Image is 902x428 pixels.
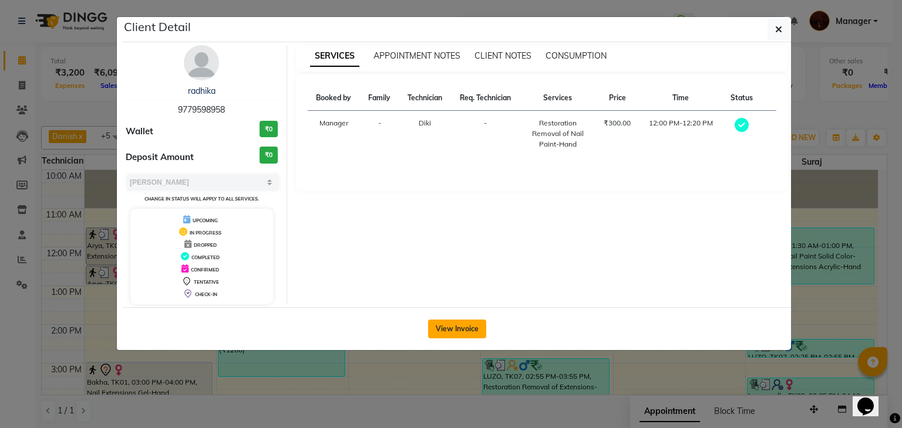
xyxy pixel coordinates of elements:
[360,86,399,111] th: Family
[194,279,219,285] span: TENTATIVE
[191,267,219,273] span: CONFIRMED
[640,111,723,157] td: 12:00 PM-12:20 PM
[527,118,588,150] div: Restoration Removal of Nail Paint-Hand
[853,381,890,416] iframe: chat widget
[428,320,486,338] button: View Invoice
[126,151,194,164] span: Deposit Amount
[595,86,640,111] th: Price
[399,86,450,111] th: Technician
[546,50,607,61] span: CONSUMPTION
[520,86,595,111] th: Services
[260,121,278,138] h3: ₹0
[124,18,191,36] h5: Client Detail
[308,111,361,157] td: Manager
[178,104,225,115] span: 9779598958
[260,147,278,164] h3: ₹0
[126,125,153,138] span: Wallet
[190,230,221,236] span: IN PROGRESS
[419,118,431,127] span: Diki
[184,45,219,80] img: avatar
[194,242,217,248] span: DROPPED
[360,111,399,157] td: -
[191,254,220,260] span: COMPLETED
[373,50,460,61] span: APPOINTMENT NOTES
[193,218,218,223] span: UPCOMING
[474,50,531,61] span: CLIENT NOTES
[722,86,761,111] th: Status
[308,86,361,111] th: Booked by
[188,86,216,96] a: radhika
[310,46,359,67] span: SERVICES
[451,111,520,157] td: -
[195,291,217,297] span: CHECK-IN
[451,86,520,111] th: Req. Technician
[603,118,632,128] div: ₹300.00
[640,86,723,111] th: Time
[144,196,259,202] small: Change in status will apply to all services.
